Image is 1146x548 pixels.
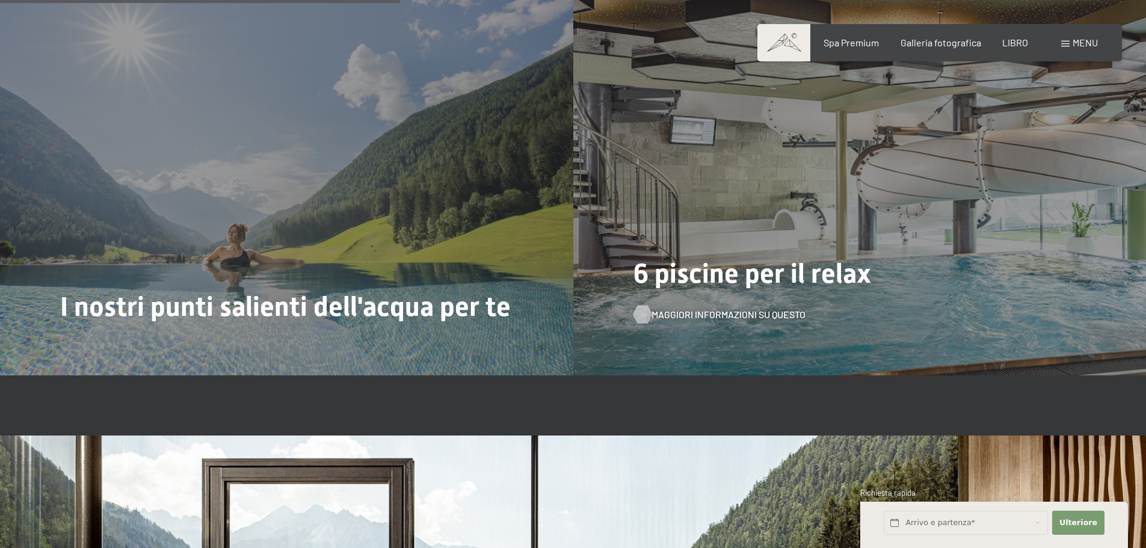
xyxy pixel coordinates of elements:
[1002,37,1028,48] a: LIBRO
[1059,518,1097,527] font: Ulteriore
[901,37,981,48] a: Galleria fotografica
[60,291,511,322] font: I nostri punti salienti dell'acqua per te
[633,257,871,289] font: 6 piscine per il relax
[824,37,879,48] a: Spa Premium
[860,488,916,497] font: Richiesta rapida
[652,309,806,320] font: Maggiori informazioni su questo
[1073,37,1098,48] font: menu
[1052,511,1104,535] button: Ulteriore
